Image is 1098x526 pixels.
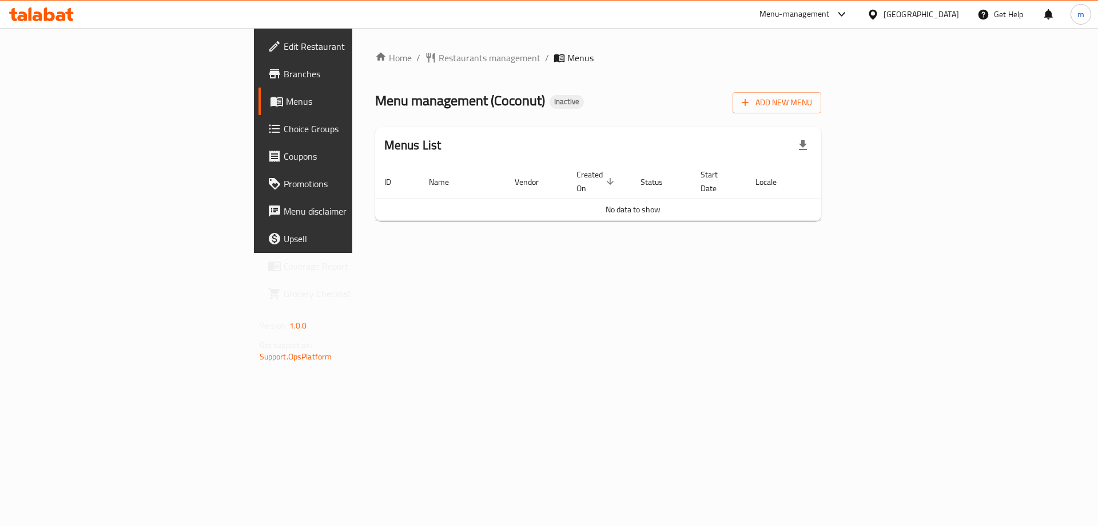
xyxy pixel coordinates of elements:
[284,259,428,273] span: Coverage Report
[640,175,678,189] span: Status
[258,33,437,60] a: Edit Restaurant
[258,252,437,280] a: Coverage Report
[258,225,437,252] a: Upsell
[286,94,428,108] span: Menus
[260,349,332,364] a: Support.OpsPlatform
[789,132,817,159] div: Export file
[375,51,822,65] nav: breadcrumb
[284,232,428,246] span: Upsell
[284,204,428,218] span: Menu disclaimer
[258,115,437,143] a: Choice Groups
[550,97,584,106] span: Inactive
[606,202,661,217] span: No data to show
[284,177,428,191] span: Promotions
[545,51,549,65] li: /
[258,197,437,225] a: Menu disclaimer
[258,170,437,197] a: Promotions
[284,122,428,136] span: Choice Groups
[884,8,959,21] div: [GEOGRAPHIC_DATA]
[429,175,464,189] span: Name
[515,175,554,189] span: Vendor
[425,51,540,65] a: Restaurants management
[260,318,288,333] span: Version:
[375,88,545,113] span: Menu management ( Coconut )
[742,96,812,110] span: Add New Menu
[1077,8,1084,21] span: m
[284,287,428,300] span: Grocery Checklist
[384,137,441,154] h2: Menus List
[805,164,891,199] th: Actions
[550,95,584,109] div: Inactive
[284,39,428,53] span: Edit Restaurant
[258,88,437,115] a: Menus
[260,338,312,353] span: Get support on:
[258,280,437,307] a: Grocery Checklist
[284,149,428,163] span: Coupons
[375,164,891,221] table: enhanced table
[258,143,437,170] a: Coupons
[733,92,821,113] button: Add New Menu
[759,7,830,21] div: Menu-management
[284,67,428,81] span: Branches
[567,51,594,65] span: Menus
[576,168,618,195] span: Created On
[701,168,733,195] span: Start Date
[258,60,437,88] a: Branches
[439,51,540,65] span: Restaurants management
[755,175,791,189] span: Locale
[384,175,406,189] span: ID
[289,318,307,333] span: 1.0.0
